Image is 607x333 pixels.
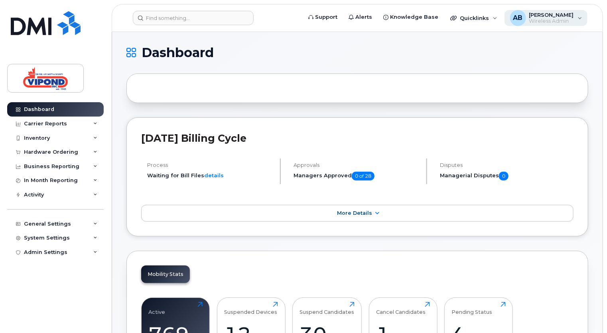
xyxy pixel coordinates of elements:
div: Pending Status [452,302,493,315]
div: Cancel Candidates [376,302,426,315]
h5: Managerial Disputes [440,172,573,180]
h4: Process [147,162,273,168]
span: 0 of 28 [352,172,374,180]
span: Dashboard [142,47,214,59]
li: Waiting for Bill Files [147,172,273,179]
h4: Approvals [294,162,420,168]
div: Suspended Devices [224,302,277,315]
h5: Managers Approved [294,172,420,180]
a: details [204,172,224,178]
span: 0 [499,172,508,180]
h2: [DATE] Billing Cycle [141,132,573,144]
div: Suspend Candidates [300,302,355,315]
span: More Details [337,210,372,216]
div: Active [149,302,166,315]
h4: Disputes [440,162,573,168]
